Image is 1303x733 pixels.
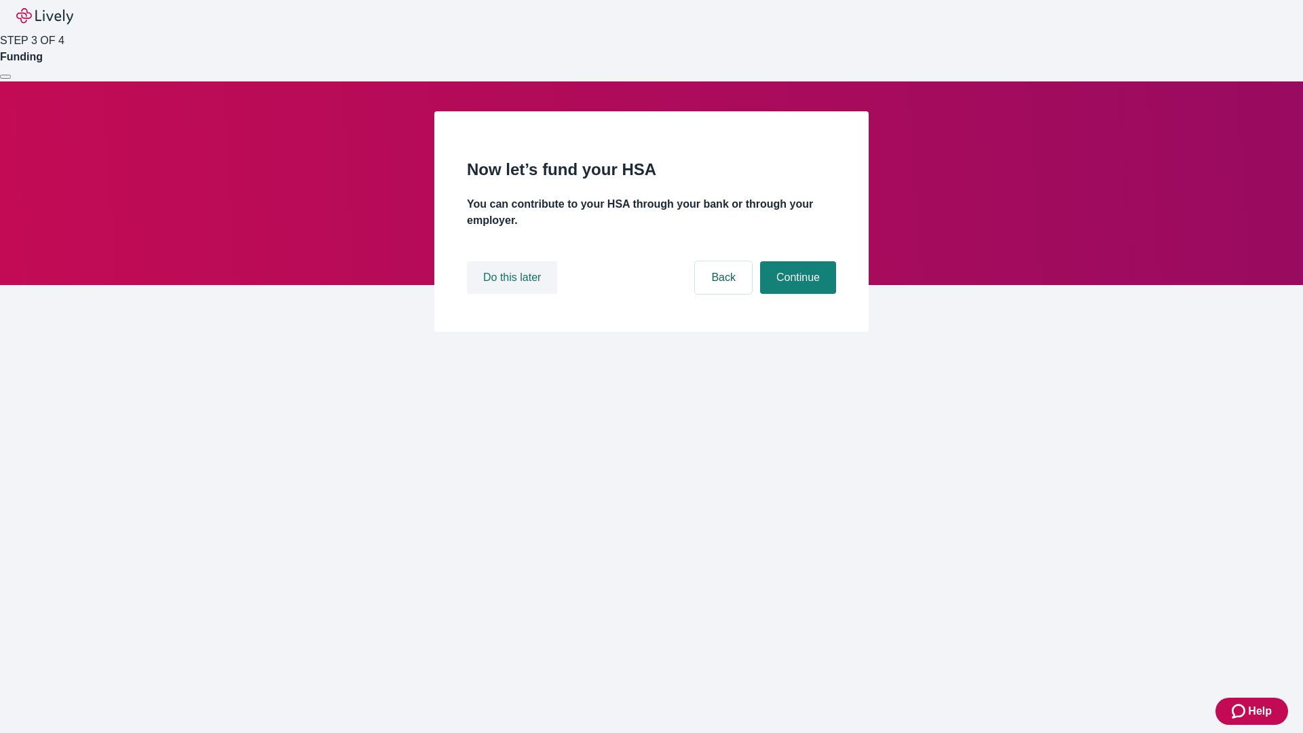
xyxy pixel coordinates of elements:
[16,8,73,24] img: Lively
[695,261,752,294] button: Back
[467,261,557,294] button: Do this later
[1215,698,1288,725] button: Zendesk support iconHelp
[1232,703,1248,719] svg: Zendesk support icon
[467,196,836,229] h4: You can contribute to your HSA through your bank or through your employer.
[1248,703,1272,719] span: Help
[760,261,836,294] button: Continue
[467,157,836,182] h2: Now let’s fund your HSA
